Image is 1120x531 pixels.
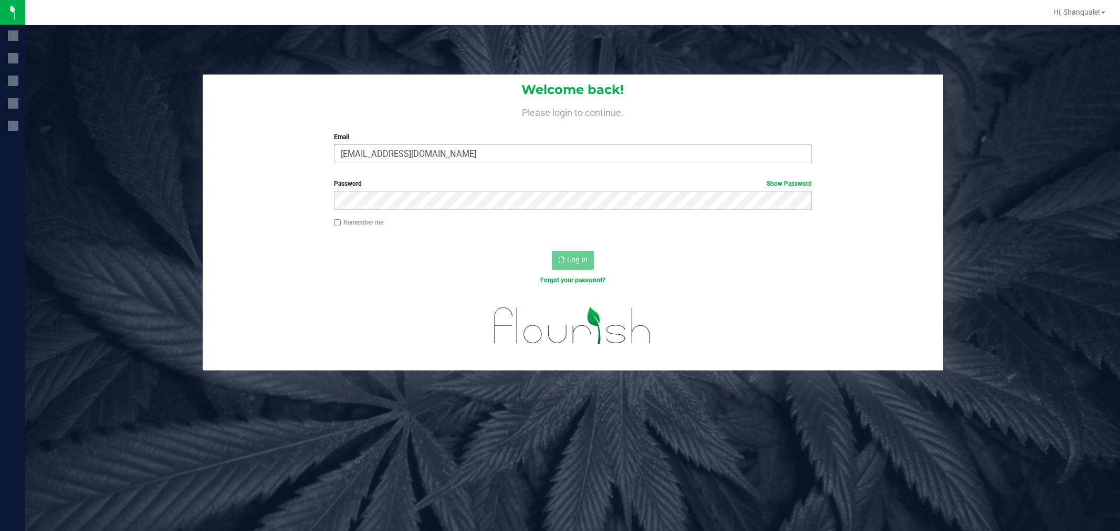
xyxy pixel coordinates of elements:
button: Log In [552,251,594,270]
a: Forgot your password? [540,277,605,284]
a: Show Password [767,180,812,187]
input: Remember me [334,219,341,227]
img: flourish_logo.svg [480,296,665,355]
h4: Please login to continue. [203,105,943,118]
span: Hi, Shanquale! [1053,8,1100,16]
h1: Welcome back! [203,83,943,97]
label: Email [334,132,812,142]
span: Log In [567,256,588,264]
span: Password [334,180,362,187]
label: Remember me [334,218,383,227]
